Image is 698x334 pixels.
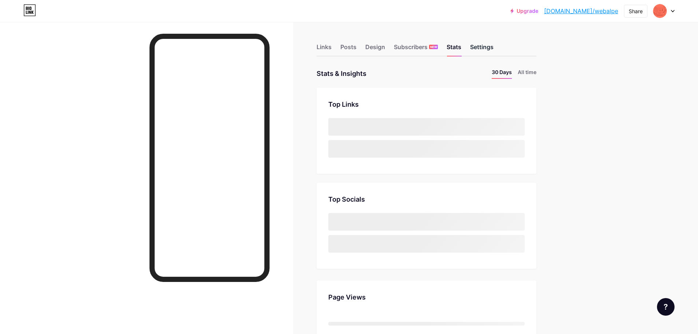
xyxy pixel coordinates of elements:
[317,68,366,79] div: Stats & Insights
[653,4,667,18] img: webalpe
[470,43,494,56] div: Settings
[447,43,461,56] div: Stats
[317,43,332,56] div: Links
[518,68,536,79] li: All time
[328,292,525,302] div: Page Views
[365,43,385,56] div: Design
[340,43,357,56] div: Posts
[430,45,437,49] span: NEW
[544,7,618,15] a: [DOMAIN_NAME]/webalpe
[394,43,438,56] div: Subscribers
[629,7,643,15] div: Share
[328,194,525,204] div: Top Socials
[492,68,512,79] li: 30 Days
[328,99,525,109] div: Top Links
[510,8,538,14] a: Upgrade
